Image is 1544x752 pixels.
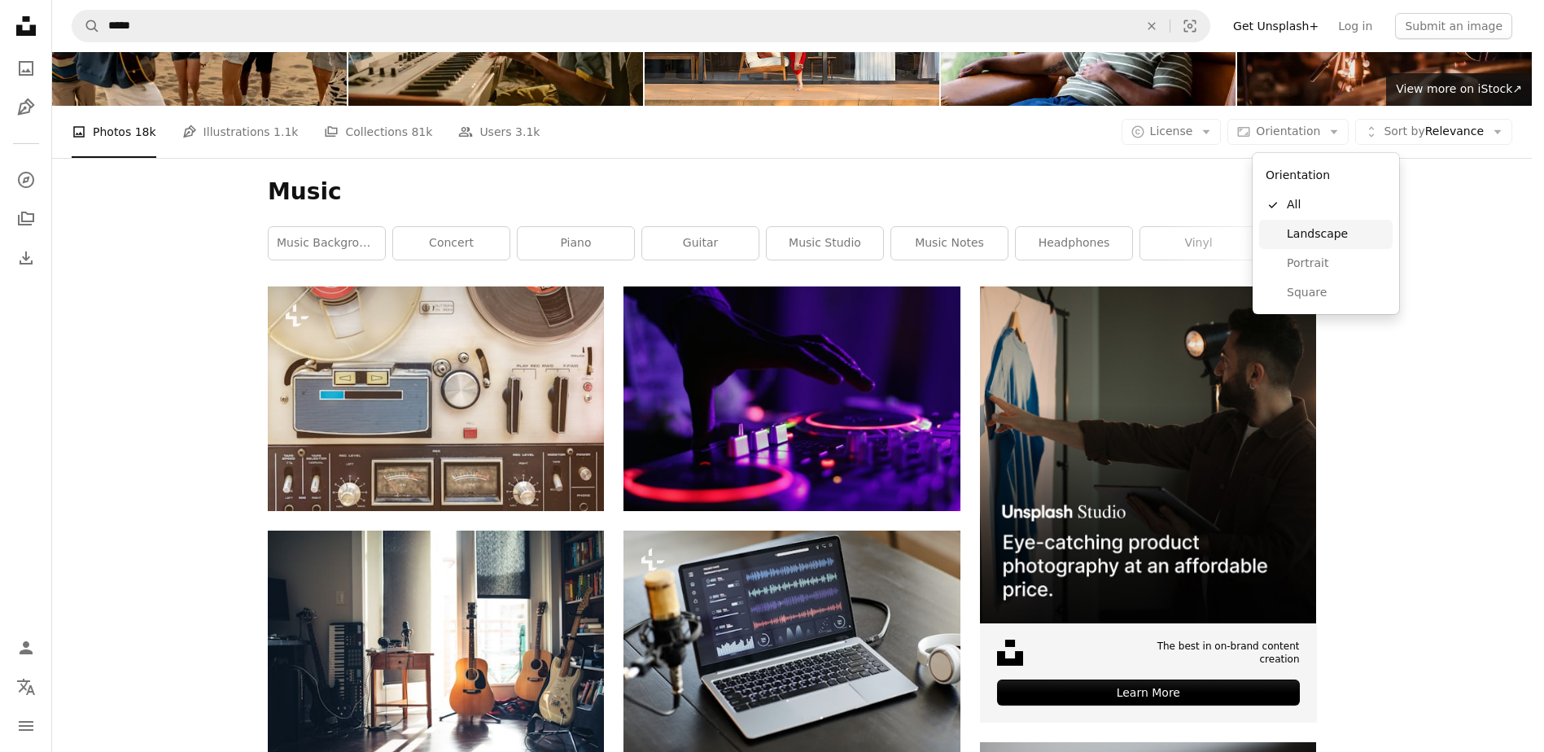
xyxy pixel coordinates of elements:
[1355,119,1512,145] button: Sort byRelevance
[1227,119,1349,145] button: Orientation
[1259,160,1393,190] div: Orientation
[1287,285,1386,301] span: Square
[1287,197,1386,213] span: All
[1287,256,1386,272] span: Portrait
[1253,153,1399,314] div: Orientation
[1256,125,1320,138] span: Orientation
[1287,226,1386,243] span: Landscape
